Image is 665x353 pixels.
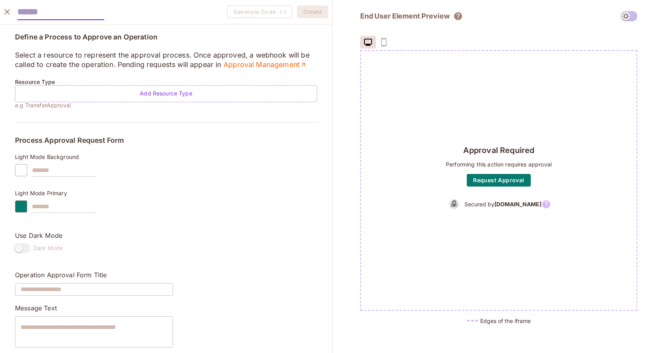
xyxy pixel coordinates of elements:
h4: Approval Required [463,146,535,155]
svg: The element will only show tenant specific content. No user information will be visible across te... [453,11,463,21]
p: e.g TransferApproval [15,102,317,108]
p: Light Mode Background [15,154,173,160]
span: coming soon [376,36,392,49]
p: Use Dark Mode [15,231,173,240]
p: Select a resource to represent the approval process. Once approved, a webhook will be called to c... [15,50,317,69]
h2: End User Element Preview [360,11,449,21]
p: Performing this action requires approval [446,161,552,168]
b: [DOMAIN_NAME] [494,201,541,207]
h5: Process Approval Request Form [15,136,173,144]
button: Create [297,6,328,18]
a: Approval Management [224,60,307,69]
span: Create the element to generate code [227,6,292,18]
div: Add Resource Type [15,85,317,102]
h5: Edges of the iframe [480,317,531,325]
button: Request Approval [467,174,530,187]
img: b&w logo [447,197,461,211]
span: Dark Mode [34,244,63,252]
p: Operation Approval Form Title [15,271,173,279]
h5: Define a Process to Approve an Operation [15,33,317,41]
h5: Secured by [464,200,541,208]
p: Message Text [15,304,173,312]
p: Light Mode Primary [15,190,173,196]
button: Generate Code [227,6,292,18]
p: Resource Type [15,79,317,85]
